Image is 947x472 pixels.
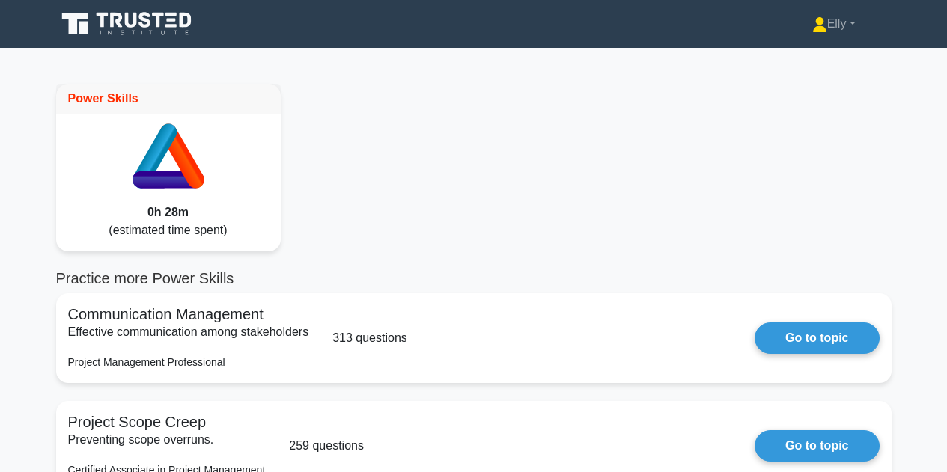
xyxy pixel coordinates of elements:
[109,224,227,236] span: (estimated time spent)
[56,269,892,287] h5: Practice more Power Skills
[755,430,879,462] a: Go to topic
[755,322,879,354] a: Go to topic
[147,206,189,218] span: 0h 28m
[776,9,892,39] a: Elly
[56,84,281,114] div: Power Skills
